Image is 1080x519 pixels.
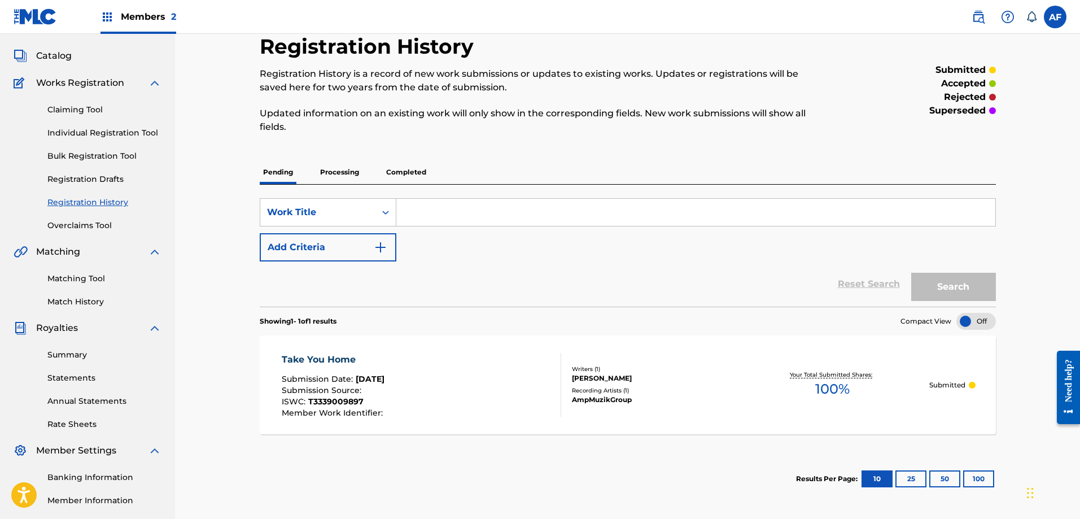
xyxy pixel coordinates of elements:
[47,104,161,116] a: Claiming Tool
[282,374,356,384] span: Submission Date :
[572,365,736,373] div: Writers ( 1 )
[260,335,996,434] a: Take You HomeSubmission Date:[DATE]Submission Source:ISWC:T3339009897Member Work Identifier:Write...
[47,150,161,162] a: Bulk Registration Tool
[996,6,1019,28] div: Help
[282,353,386,367] div: Take You Home
[383,160,430,184] p: Completed
[36,444,116,457] span: Member Settings
[14,321,27,335] img: Royalties
[929,470,960,487] button: 50
[895,470,926,487] button: 25
[14,22,82,36] a: SummarySummary
[14,49,27,63] img: Catalog
[944,90,986,104] p: rejected
[121,10,176,23] span: Members
[14,245,28,259] img: Matching
[100,10,114,24] img: Top Rightsholders
[941,77,986,90] p: accepted
[282,385,364,395] span: Submission Source :
[374,241,387,254] img: 9d2ae6d4665cec9f34b9.svg
[972,10,985,24] img: search
[1026,11,1037,23] div: Notifications
[862,470,893,487] button: 10
[935,63,986,77] p: submitted
[14,444,27,457] img: Member Settings
[267,206,369,219] div: Work Title
[260,34,479,59] h2: Registration History
[796,474,860,484] p: Results Per Page:
[929,380,965,390] p: Submitted
[260,198,996,307] form: Search Form
[47,472,161,483] a: Banking Information
[260,160,296,184] p: Pending
[260,107,827,134] p: Updated information on an existing work will only show in the corresponding fields. New work subm...
[282,396,308,407] span: ISWC :
[1027,476,1034,510] div: Drag
[572,395,736,405] div: AmpMuzikGroup
[47,495,161,507] a: Member Information
[929,104,986,117] p: superseded
[47,220,161,232] a: Overclaims Tool
[282,408,386,418] span: Member Work Identifier :
[900,316,951,326] span: Compact View
[36,49,72,63] span: Catalog
[47,127,161,139] a: Individual Registration Tool
[47,173,161,185] a: Registration Drafts
[171,11,176,22] span: 2
[572,386,736,395] div: Recording Artists ( 1 )
[47,296,161,308] a: Match History
[317,160,362,184] p: Processing
[790,370,875,379] p: Your Total Submitted Shares:
[47,395,161,407] a: Annual Statements
[260,67,827,94] p: Registration History is a record of new work submissions or updates to existing works. Updates or...
[1048,342,1080,433] iframe: Resource Center
[47,273,161,285] a: Matching Tool
[148,76,161,90] img: expand
[1024,465,1080,519] iframe: Chat Widget
[148,245,161,259] img: expand
[14,76,28,90] img: Works Registration
[36,321,78,335] span: Royalties
[36,245,80,259] span: Matching
[1001,10,1015,24] img: help
[260,316,336,326] p: Showing 1 - 1 of 1 results
[356,374,384,384] span: [DATE]
[47,372,161,384] a: Statements
[47,418,161,430] a: Rate Sheets
[963,470,994,487] button: 100
[148,321,161,335] img: expand
[14,49,72,63] a: CatalogCatalog
[572,373,736,383] div: [PERSON_NAME]
[308,396,364,407] span: T3339009897
[967,6,990,28] a: Public Search
[36,76,124,90] span: Works Registration
[815,379,850,399] span: 100 %
[260,233,396,261] button: Add Criteria
[47,197,161,208] a: Registration History
[1044,6,1066,28] div: User Menu
[14,8,57,25] img: MLC Logo
[47,349,161,361] a: Summary
[148,444,161,457] img: expand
